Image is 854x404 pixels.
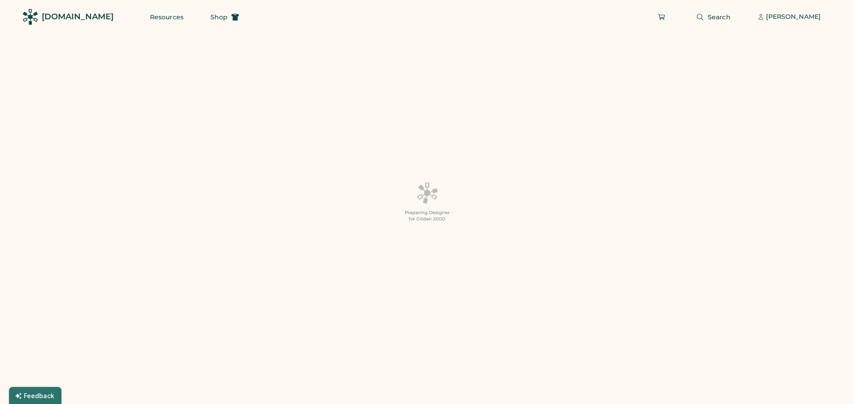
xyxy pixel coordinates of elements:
[210,14,228,20] span: Shop
[139,8,194,26] button: Resources
[200,8,250,26] button: Shop
[405,210,450,222] div: Preparing Designer for Gildan 2000
[766,13,821,22] div: [PERSON_NAME]
[42,11,114,22] div: [DOMAIN_NAME]
[708,14,731,20] span: Search
[22,9,38,25] img: Rendered Logo - Screens
[416,182,438,204] img: Platens-Black-Loader-Spin-rich%20black.webp
[685,8,741,26] button: Search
